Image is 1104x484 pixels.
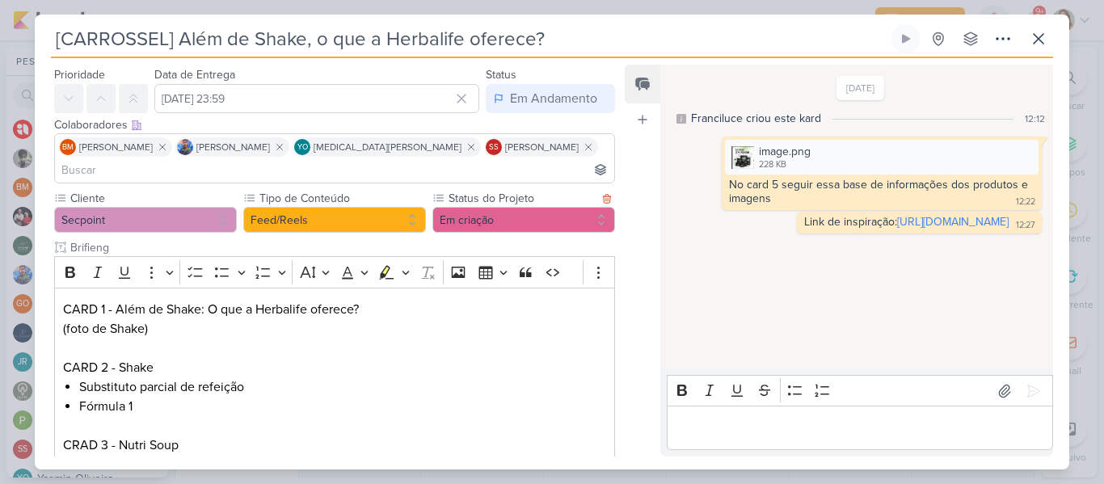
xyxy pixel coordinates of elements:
span: [PERSON_NAME] [196,140,270,154]
div: Link de inspiração: [804,215,1009,229]
div: 12:22 [1016,196,1035,208]
div: Franciluce criou este kard [691,110,821,127]
p: CARD 1 - Além de Shake: O que a Herbalife oferece? (foto de Shake) [63,300,606,339]
label: Data de Entrega [154,68,235,82]
div: No card 5 seguir essa base de informações dos produtos e imagens [729,178,1031,205]
div: 12:27 [1016,219,1035,232]
label: Status [486,68,516,82]
li: Substituto parcial de refeição [79,377,606,397]
div: Yasmin Oliveira [294,139,310,155]
p: CRAD 3 - Nutri Soup [63,436,606,455]
button: Em Andamento [486,84,615,113]
button: Feed/Reels [243,207,426,233]
button: Secpoint [54,207,237,233]
div: Colaboradores [54,116,615,133]
a: [URL][DOMAIN_NAME] [897,215,1009,229]
div: Beth Monteiro [60,139,76,155]
p: CARD 2 - Shake [63,358,606,377]
span: [MEDICAL_DATA][PERSON_NAME] [314,140,461,154]
div: Simone Regina Sa [486,139,502,155]
div: image.png [725,140,1039,175]
button: Em criação [432,207,615,233]
div: Ligar relógio [900,32,912,45]
div: image.png [759,143,811,160]
img: Guilherme Savio [177,139,193,155]
input: Kard Sem Título [51,24,888,53]
li: Fórmula 1 [79,397,606,416]
p: SS [489,144,499,152]
div: 228 KB [759,158,811,171]
p: BM [62,144,74,152]
div: Editor toolbar [54,256,615,288]
span: [PERSON_NAME] [79,140,153,154]
span: [PERSON_NAME] [505,140,579,154]
img: OJPYKfQop93U13cp4hjkn66e3Nsst8piQXASoM3C.png [731,146,754,169]
input: Select a date [154,84,479,113]
div: Editor toolbar [667,375,1053,406]
div: Editor editing area: main [667,406,1053,450]
input: Texto sem título [67,239,615,256]
label: Prioridade [54,68,105,82]
p: YO [297,144,308,152]
label: Cliente [69,190,237,207]
input: Buscar [58,160,611,179]
li: Substituto parcial de refeição [79,455,606,474]
label: Status do Projeto [447,190,597,207]
div: 12:12 [1025,112,1045,126]
div: Em Andamento [510,89,597,108]
label: Tipo de Conteúdo [258,190,426,207]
